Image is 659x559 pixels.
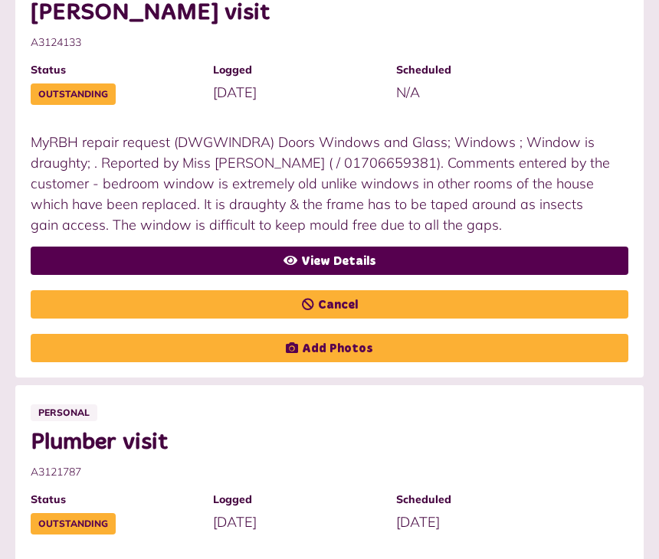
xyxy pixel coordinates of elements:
[31,132,613,235] p: MyRBH repair request (DWGWINDRA) Doors Windows and Glass; Windows ; Window is draughty; . Reporte...
[213,83,257,101] span: [DATE]
[31,429,613,456] span: Plumber visit
[31,334,628,362] a: Add Photos
[213,62,380,78] span: Logged
[31,62,198,78] span: Status
[213,513,257,531] span: [DATE]
[396,513,440,531] span: [DATE]
[396,83,420,101] span: N/A
[31,492,198,508] span: Status
[213,492,380,508] span: Logged
[31,404,97,421] span: Personal
[31,34,613,51] span: A3124133
[31,247,628,275] a: View Details
[31,464,613,480] span: A3121787
[396,492,563,508] span: Scheduled
[31,290,628,319] a: Cancel
[31,83,116,105] span: Outstanding
[396,62,563,78] span: Scheduled
[31,513,116,534] span: Outstanding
